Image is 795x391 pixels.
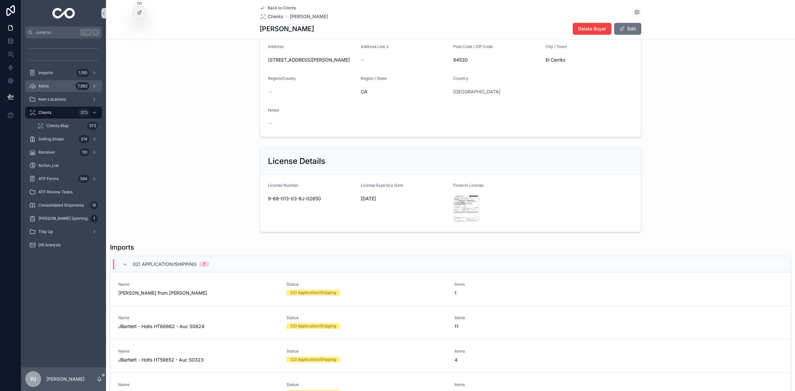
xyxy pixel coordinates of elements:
div: 373 [79,109,89,117]
span: Address Line 2 [361,44,389,49]
span: ATF Review Tasks [38,189,73,195]
span: Status [287,349,447,354]
div: scrollable content [21,38,106,367]
span: Tidy Up [38,229,53,234]
span: Status [287,282,447,287]
span: Address [268,44,284,49]
span: Receiver [38,150,55,155]
a: Clients Map373 [33,120,102,132]
span: Item Locations [38,97,66,102]
a: DB Analysis [25,239,102,251]
span: Items [454,282,615,287]
span: Status [287,315,447,320]
span: 4 [454,357,457,363]
span: Items [454,349,615,354]
span: Items [454,315,615,320]
span: Status [287,382,447,387]
button: Jump to...CtrlK [25,26,102,38]
span: City / Town [546,44,567,49]
span: Clients Map [46,123,69,128]
span: Jump to... [35,30,78,35]
span: 11 [454,323,458,330]
a: NameJBartlett - Holts HT59652 - Auc S0323Status02) Application/ShippingItems4 [110,339,791,372]
span: JBartlett - Holts HT59652 - Auc S0323 [118,357,279,363]
span: K [93,30,99,35]
span: CA [361,88,448,95]
span: Notes [268,108,279,113]
span: -- [361,57,365,63]
span: Items [454,382,615,387]
h1: Imports [110,243,134,252]
a: ATF Forms584 [25,173,102,185]
a: Items7,882 [25,80,102,92]
span: 02) Application/Shipping [133,261,196,268]
span: -- [268,120,272,127]
span: 1 [454,290,456,296]
div: 7,882 [76,82,89,90]
div: 191 [80,148,89,156]
span: Name [118,349,279,354]
h1: [PERSON_NAME] [260,24,314,33]
button: Edit [614,23,641,35]
a: Item Locations [25,93,102,105]
span: 9-68-013-03-8J-02650 [268,195,355,202]
span: Action_List [38,163,59,168]
div: 02) Application/Shipping [291,323,336,329]
span: Ctrl [80,29,92,36]
span: Selling Shops [38,136,64,142]
a: NameJBartlett - Holts HT66662 - Auc S0824Status02) Application/ShippingItems11 [110,306,791,339]
span: JBartlett - Holts HT66662 - Auc S0824 [118,323,279,330]
span: Clients [268,13,283,20]
img: App logo [52,8,75,19]
span: El Cerrito [546,57,633,63]
a: Name[PERSON_NAME] from [PERSON_NAME]Status02) Application/ShippingItems1 [110,272,791,306]
span: PJ [30,375,36,383]
span: ATF Forms [38,176,59,181]
div: 214 [79,135,89,143]
span: -- [268,88,272,95]
div: 373 [87,122,98,130]
span: Items [38,83,49,89]
div: 7 [203,262,205,267]
a: Tidy Up [25,226,102,238]
span: Post Code / ZIP Code [453,44,493,49]
span: Region/County [268,76,296,81]
span: Country [453,76,468,81]
span: [STREET_ADDRESS][PERSON_NAME] [268,57,355,63]
div: 02) Application/Shipping [291,357,336,363]
button: Delete Buyer [573,23,611,35]
span: [PERSON_NAME] from [PERSON_NAME] [118,290,279,296]
span: Name [118,315,279,320]
span: Delete Buyer [578,25,606,32]
span: Consolidated Shipments [38,203,84,208]
span: License Number [268,183,299,188]
span: Imports [38,70,53,75]
div: 584 [78,175,89,183]
span: Name [118,282,279,287]
div: 16 [90,201,98,209]
a: Action_List [25,160,102,171]
span: 94530 [453,57,540,63]
span: Name [118,382,279,387]
h2: License Details [268,156,325,167]
span: License Expiriory Date [361,183,403,188]
a: Back to Clients [260,5,296,11]
div: 1,190 [77,69,89,77]
span: Back to Clients [268,5,296,11]
a: Receiver191 [25,146,102,158]
a: [PERSON_NAME] [290,13,328,20]
div: 02) Application/Shipping [291,290,336,296]
a: Selling Shops214 [25,133,102,145]
p: [PERSON_NAME] [46,376,84,382]
span: DB Analysis [38,242,61,248]
a: Consolidated Shipments16 [25,199,102,211]
span: Clients [38,110,51,115]
span: Firearm License [453,183,484,188]
a: [PERSON_NAME] Sporting1 [25,213,102,224]
span: Region / State [361,76,387,81]
a: Clients373 [25,107,102,119]
a: Clients [260,13,283,20]
a: [GEOGRAPHIC_DATA] [453,88,501,95]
